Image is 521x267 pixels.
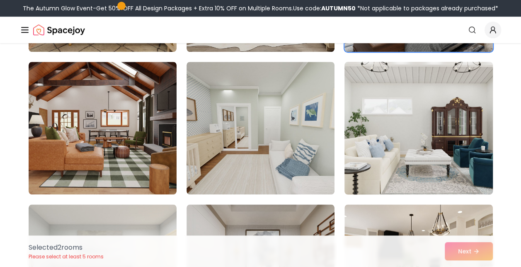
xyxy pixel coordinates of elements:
p: Selected 2 room s [29,243,104,252]
p: Please select at least 5 rooms [29,253,104,260]
img: Room room-8 [187,62,334,194]
img: Room room-9 [341,58,496,198]
img: Room room-7 [29,62,177,194]
span: *Not applicable to packages already purchased* [356,4,498,12]
a: Spacejoy [33,22,85,38]
b: AUTUMN50 [321,4,356,12]
div: The Autumn Glow Event-Get 50% OFF All Design Packages + Extra 10% OFF on Multiple Rooms. [23,4,498,12]
span: Use code: [293,4,356,12]
img: Spacejoy Logo [33,22,85,38]
nav: Global [20,17,501,43]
